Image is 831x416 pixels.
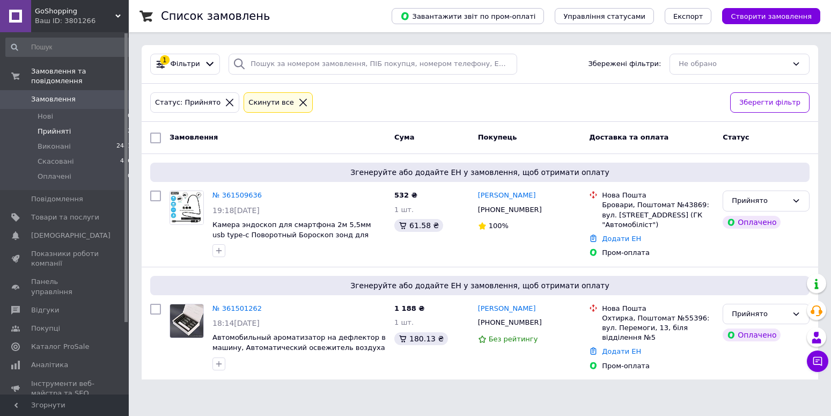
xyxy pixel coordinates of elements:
[31,194,83,204] span: Повідомлення
[212,304,262,312] a: № 361501262
[170,133,218,141] span: Замовлення
[732,309,788,320] div: Прийнято
[478,191,536,201] a: [PERSON_NAME]
[155,167,805,178] span: Згенеруйте або додайте ЕН у замовлення, щоб отримати оплату
[723,329,781,341] div: Оплачено
[229,54,517,75] input: Пошук за номером замовлення, ПІБ покупця, номером телефону, Email, номером накладної
[602,347,641,355] a: Додати ЕН
[555,8,654,24] button: Управління статусами
[588,59,661,69] span: Збережені фільтри:
[394,219,443,232] div: 61.58 ₴
[392,8,544,24] button: Завантажити звіт по пром-оплаті
[31,277,99,296] span: Панель управління
[31,305,59,315] span: Відгуки
[476,316,544,330] div: [PHONE_NUMBER]
[478,133,517,141] span: Покупець
[212,221,371,249] a: Камера эндоскоп для смартфона 2м 5,5мм usb type-c Поворотный Бороскоп зонд для android телефона
[394,133,414,141] span: Cума
[35,16,129,26] div: Ваш ID: 3801266
[732,195,788,207] div: Прийнято
[589,133,668,141] span: Доставка та оплата
[128,112,131,121] span: 0
[212,319,260,327] span: 18:14[DATE]
[394,304,424,312] span: 1 188 ₴
[128,172,131,181] span: 0
[212,333,386,361] a: Автомобильный ароматизатор на дефлектор в машину, Автоматический освежитель воздуха Аромадиффузор...
[246,97,296,108] div: Cкинути все
[38,172,71,181] span: Оплачені
[723,216,781,229] div: Оплачено
[31,324,60,333] span: Покупці
[31,231,111,240] span: [DEMOGRAPHIC_DATA]
[161,10,270,23] h1: Список замовлень
[38,127,71,136] span: Прийняті
[170,191,204,225] a: Фото товару
[31,213,99,222] span: Товари та послуги
[31,342,89,352] span: Каталог ProSale
[731,12,812,20] span: Створити замовлення
[394,332,448,345] div: 180.13 ₴
[394,191,417,199] span: 532 ₴
[563,12,645,20] span: Управління статусами
[31,360,68,370] span: Аналітика
[170,304,204,338] a: Фото товару
[711,12,820,20] a: Створити замовлення
[679,59,788,70] div: Не обрано
[602,304,714,313] div: Нова Пошта
[155,280,805,291] span: Згенеруйте або додайте ЕН у замовлення, щоб отримати оплату
[730,92,810,113] button: Зберегти фільтр
[31,94,76,104] span: Замовлення
[38,157,74,166] span: Скасовані
[476,203,544,217] div: [PHONE_NUMBER]
[602,248,714,258] div: Пром-оплата
[602,191,714,200] div: Нова Пошта
[602,200,714,230] div: Бровари, Поштомат №43869: вул. [STREET_ADDRESS] (ГК "Автомобіліст")
[38,142,71,151] span: Виконані
[160,55,170,65] div: 1
[5,38,133,57] input: Пошук
[31,379,99,398] span: Інструменти веб-майстра та SEO
[602,235,641,243] a: Додати ЕН
[489,222,509,230] span: 100%
[723,133,749,141] span: Статус
[400,11,535,21] span: Завантажити звіт по пром-оплаті
[170,191,203,224] img: Фото товару
[153,97,223,108] div: Статус: Прийнято
[116,142,131,151] span: 2481
[171,59,200,69] span: Фільтри
[489,335,538,343] span: Без рейтингу
[602,361,714,371] div: Пром-оплата
[394,318,414,326] span: 1 шт.
[665,8,712,24] button: Експорт
[807,351,828,372] button: Чат з покупцем
[478,304,536,314] a: [PERSON_NAME]
[170,304,203,338] img: Фото товару
[673,12,703,20] span: Експорт
[35,6,115,16] span: GoShopping
[120,157,131,166] span: 436
[31,67,129,86] span: Замовлення та повідомлення
[38,112,53,121] span: Нові
[739,97,800,108] span: Зберегти фільтр
[128,127,131,136] span: 2
[212,191,262,199] a: № 361509636
[722,8,820,24] button: Створити замовлення
[31,249,99,268] span: Показники роботи компанії
[212,206,260,215] span: 19:18[DATE]
[602,313,714,343] div: Охтирка, Поштомат №55396: вул. Перемоги, 13, біля відділення №5
[394,206,414,214] span: 1 шт.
